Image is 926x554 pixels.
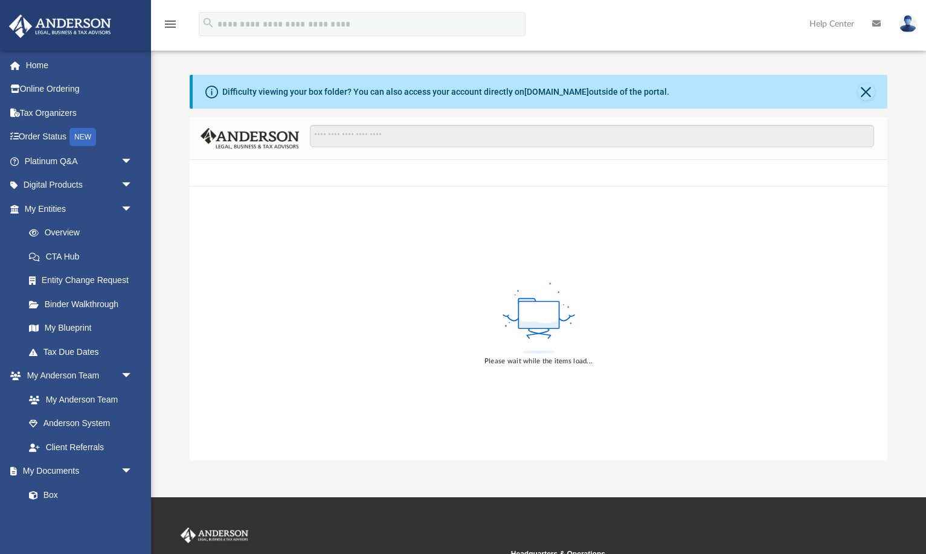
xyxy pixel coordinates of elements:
[484,356,593,367] div: Please wait while the items load...
[8,149,151,173] a: Platinum Q&Aarrow_drop_down
[222,86,669,98] div: Difficulty viewing your box folder? You can also access your account directly on outside of the p...
[163,23,178,31] a: menu
[17,292,151,316] a: Binder Walkthrough
[17,412,145,436] a: Anderson System
[178,527,251,543] img: Anderson Advisors Platinum Portal
[5,14,115,38] img: Anderson Advisors Platinum Portal
[17,316,145,340] a: My Blueprint
[17,221,151,245] a: Overview
[8,101,151,125] a: Tax Organizers
[8,77,151,101] a: Online Ordering
[163,17,178,31] i: menu
[524,87,589,97] a: [DOMAIN_NAME]
[121,459,145,484] span: arrow_drop_down
[8,197,151,221] a: My Entitiesarrow_drop_down
[8,125,151,150] a: Order StatusNEW
[17,387,139,412] a: My Anderson Team
[121,173,145,198] span: arrow_drop_down
[8,459,145,483] a: My Documentsarrow_drop_down
[17,340,151,364] a: Tax Due Dates
[8,53,151,77] a: Home
[8,173,151,197] a: Digital Productsarrow_drop_down
[8,364,145,388] a: My Anderson Teamarrow_drop_down
[121,364,145,389] span: arrow_drop_down
[121,197,145,221] span: arrow_drop_down
[17,507,145,531] a: Meeting Minutes
[121,149,145,174] span: arrow_drop_down
[17,435,145,459] a: Client Referrals
[899,15,917,33] img: User Pic
[202,16,215,30] i: search
[17,483,139,507] a: Box
[17,269,151,293] a: Entity Change Request
[69,128,96,146] div: NEW
[310,125,874,148] input: Search files and folders
[17,244,151,269] a: CTA Hub
[858,83,875,100] button: Close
